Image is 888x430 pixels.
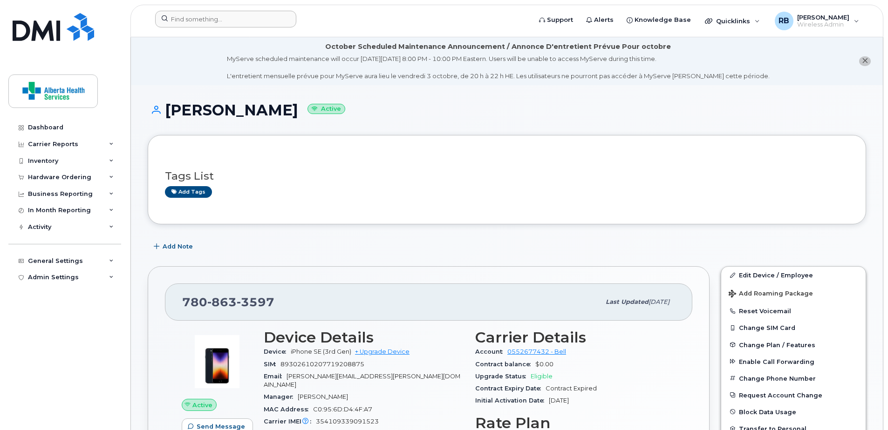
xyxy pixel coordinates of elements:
a: + Upgrade Device [355,348,410,355]
span: SIM [264,361,280,368]
span: Manager [264,393,298,400]
span: Contract Expired [546,385,597,392]
button: Request Account Change [721,387,866,403]
span: Add Roaming Package [729,290,813,299]
span: Carrier IMEI [264,418,316,425]
h3: Device Details [264,329,464,346]
span: $0.00 [535,361,553,368]
div: October Scheduled Maintenance Announcement / Annonce D'entretient Prévue Pour octobre [325,42,671,52]
button: Add Note [148,238,201,255]
span: 863 [207,295,237,309]
span: iPhone SE (3rd Gen) [291,348,351,355]
span: [DATE] [549,397,569,404]
span: Add Note [163,242,193,251]
span: Email [264,373,287,380]
h1: [PERSON_NAME] [148,102,866,118]
span: [PERSON_NAME] [298,393,348,400]
h3: Tags List [165,170,849,182]
span: 780 [182,295,274,309]
span: Last updated [606,298,649,305]
img: image20231002-3703462-1angbar.jpeg [189,334,245,390]
span: Upgrade Status [475,373,531,380]
button: Add Roaming Package [721,283,866,302]
span: Account [475,348,507,355]
a: 0552677432 - Bell [507,348,566,355]
span: C0:95:6D:D4:4F:A7 [313,406,372,413]
span: Enable Call Forwarding [739,358,814,365]
a: Add tags [165,186,212,198]
button: close notification [859,56,871,66]
span: 3597 [237,295,274,309]
button: Change Plan / Features [721,336,866,353]
h3: Carrier Details [475,329,676,346]
span: [PERSON_NAME][EMAIL_ADDRESS][PERSON_NAME][DOMAIN_NAME] [264,373,460,388]
span: Device [264,348,291,355]
span: Contract Expiry Date [475,385,546,392]
span: Active [192,401,212,410]
button: Reset Voicemail [721,302,866,319]
span: 89302610207719208875 [280,361,364,368]
span: Contract balance [475,361,535,368]
span: Initial Activation Date [475,397,549,404]
div: MyServe scheduled maintenance will occur [DATE][DATE] 8:00 PM - 10:00 PM Eastern. Users will be u... [227,54,770,81]
span: Change Plan / Features [739,341,815,348]
span: Eligible [531,373,553,380]
button: Change Phone Number [721,370,866,387]
button: Enable Call Forwarding [721,353,866,370]
span: [DATE] [649,298,669,305]
span: MAC Address [264,406,313,413]
button: Block Data Usage [721,403,866,420]
small: Active [307,104,345,114]
a: Edit Device / Employee [721,267,866,283]
button: Change SIM Card [721,319,866,336]
span: 354109339091523 [316,418,379,425]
